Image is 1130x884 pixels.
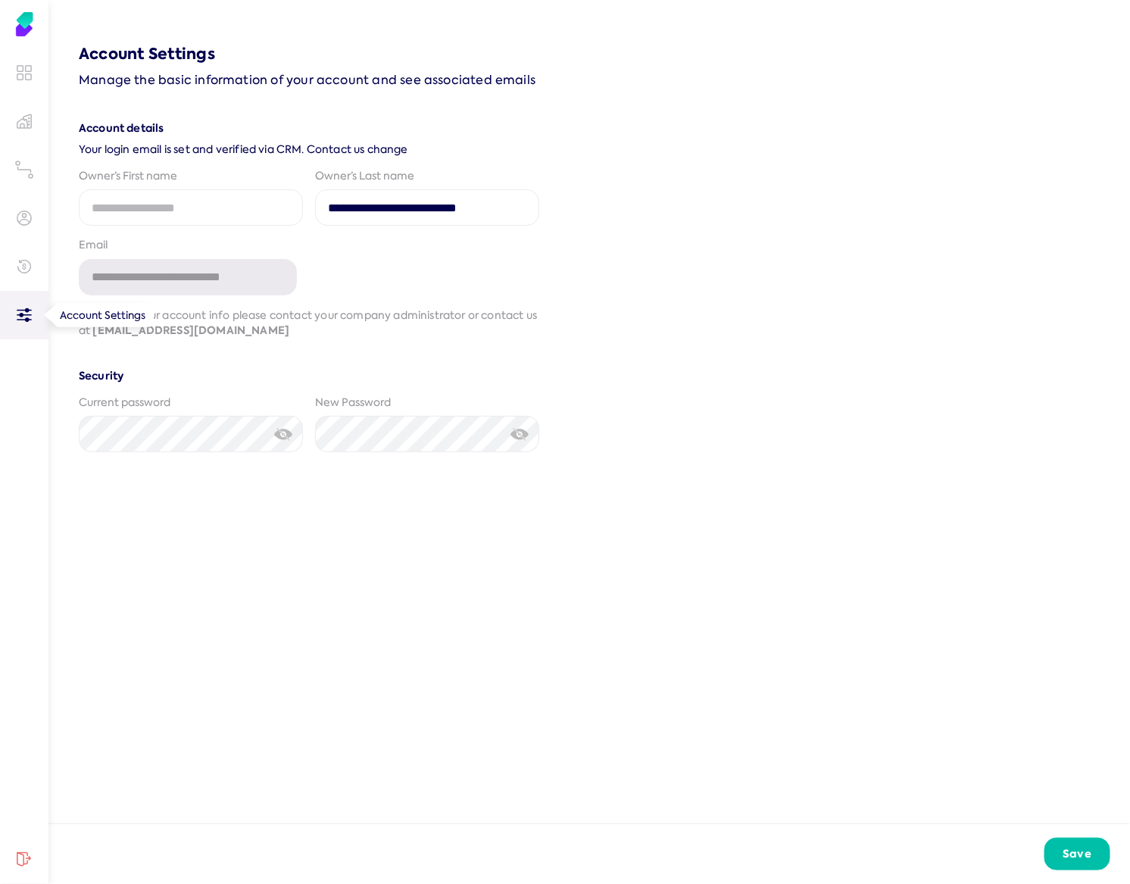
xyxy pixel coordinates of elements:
a: [EMAIL_ADDRESS][DOMAIN_NAME] [93,323,290,338]
h2: Account Settings [79,43,539,64]
p: To change your account info please contact your company administrator or contact us at [79,308,539,338]
span: Your login email is set and verified via CRM. Contact us change [79,142,539,157]
button: Save [1044,838,1111,870]
img: eye-crossed.svg [274,426,293,442]
div: New Password [315,395,539,411]
div: Owner’s Last name [315,169,539,184]
h4: Security [79,368,539,383]
div: Owner’s First name [79,169,303,184]
h3: Account details [79,120,539,136]
div: Email [79,238,297,253]
p: Manage the basic information of your account and see associated emails [79,70,539,90]
div: Current password [79,395,303,411]
img: Soho Agent Portal Home [12,12,36,36]
img: eye-crossed.svg [510,426,529,442]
